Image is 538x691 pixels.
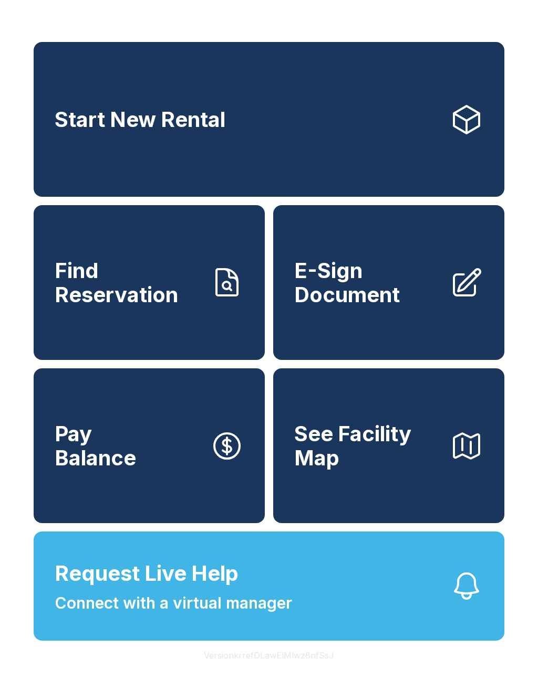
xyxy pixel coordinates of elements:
[273,368,504,523] button: See Facility Map
[273,205,504,360] a: E-Sign Document
[55,108,225,132] span: Start New Rental
[34,531,504,641] button: Request Live HelpConnect with a virtual manager
[55,591,292,615] span: Connect with a virtual manager
[34,42,504,197] a: Start New Rental
[294,259,441,306] span: E-Sign Document
[34,368,265,523] button: PayBalance
[294,422,441,470] span: See Facility Map
[55,259,202,306] span: Find Reservation
[55,422,136,470] span: Pay Balance
[34,205,265,360] a: Find Reservation
[195,641,343,670] button: VersionkrrefDLawElMlwz8nfSsJ
[55,558,239,589] span: Request Live Help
